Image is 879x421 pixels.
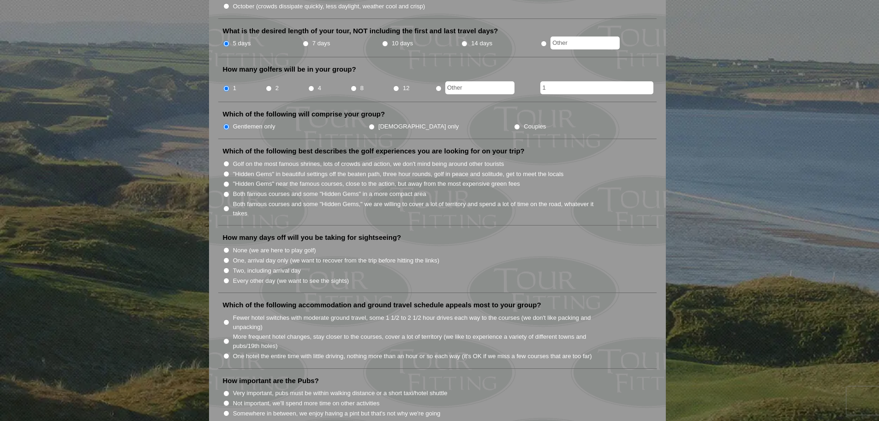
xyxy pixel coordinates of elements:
[233,122,275,131] label: Gentlemen only
[233,313,604,331] label: Fewer hotel switches with moderate ground travel, some 1 1/2 to 2 1/2 hour drives each way to the...
[360,84,364,93] label: 8
[233,2,425,11] label: October (crowds dissipate quickly, less daylight, weather cool and crisp)
[233,399,380,408] label: Not important, we'll spend more time on other activities
[445,81,514,94] input: Other
[233,39,251,48] label: 5 days
[233,409,441,418] label: Somewhere in between, we enjoy having a pint but that's not why we're going
[550,37,620,49] input: Other
[233,389,448,398] label: Very important, pubs must be within walking distance or a short taxi/hotel shuttle
[233,352,592,361] label: One hotel the entire time with little driving, nothing more than an hour or so each way (it’s OK ...
[233,276,349,286] label: Every other day (we want to see the sights)
[223,146,525,156] label: Which of the following best describes the golf experiences you are looking for on your trip?
[392,39,413,48] label: 10 days
[312,39,330,48] label: 7 days
[403,84,410,93] label: 12
[318,84,321,93] label: 4
[233,170,564,179] label: "Hidden Gems" in beautiful settings off the beaten path, three hour rounds, golf in peace and sol...
[378,122,459,131] label: [DEMOGRAPHIC_DATA] only
[223,376,319,385] label: How important are the Pubs?
[233,246,316,255] label: None (we are here to play golf)
[540,81,653,94] input: Additional non-golfers? Please specify #
[233,332,604,350] label: More frequent hotel changes, stay closer to the courses, cover a lot of territory (we like to exp...
[223,233,401,242] label: How many days off will you be taking for sightseeing?
[233,189,426,199] label: Both famous courses and some "Hidden Gems" in a more compact area
[223,65,356,74] label: How many golfers will be in your group?
[233,179,520,189] label: "Hidden Gems" near the famous courses, close to the action, but away from the most expensive gree...
[233,84,236,93] label: 1
[524,122,546,131] label: Couples
[223,26,498,36] label: What is the desired length of your tour, NOT including the first and last travel days?
[233,159,504,169] label: Golf on the most famous shrines, lots of crowds and action, we don't mind being around other tour...
[223,110,385,119] label: Which of the following will comprise your group?
[223,300,541,310] label: Which of the following accommodation and ground travel schedule appeals most to your group?
[471,39,492,48] label: 14 days
[233,266,301,275] label: Two, including arrival day
[233,256,439,265] label: One, arrival day only (we want to recover from the trip before hitting the links)
[233,200,604,218] label: Both famous courses and some "Hidden Gems," we are willing to cover a lot of territory and spend ...
[275,84,279,93] label: 2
